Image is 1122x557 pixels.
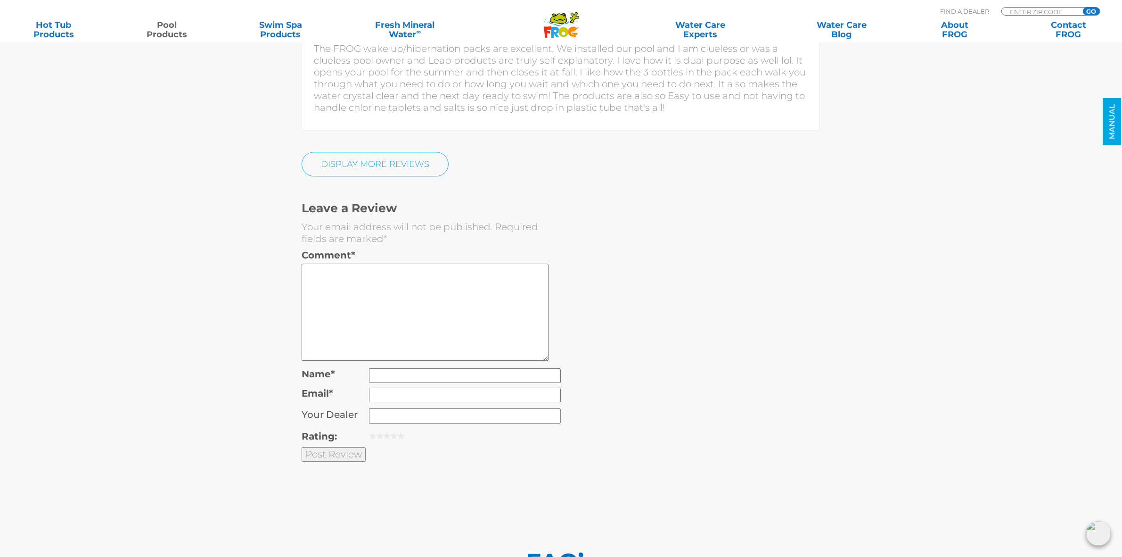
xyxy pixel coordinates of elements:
a: 4 [390,432,398,440]
span: Required fields are marked [302,221,538,244]
input: Post Review [302,447,366,462]
label: Name [302,368,369,380]
a: 5 [397,432,405,440]
a: 3 [383,432,391,440]
a: Water CareExperts [629,20,772,39]
a: 1 [369,432,377,440]
label: Rating: [302,431,369,442]
a: 2 [376,432,384,440]
a: Swim SpaProducts [237,20,325,39]
span: Your email address will not be published. [302,221,492,233]
p: The FROG wake up/hibernation packs are excellent! We installed our pool and I am clueless or was ... [314,43,808,114]
input: GO [1083,8,1100,15]
a: Water CareBlog [797,20,885,39]
p: Find A Dealer [940,7,989,16]
label: Comment [302,249,369,261]
a: MANUAL [1103,99,1122,145]
label: Email [302,388,369,399]
a: Display More Reviews [302,152,449,176]
input: Zip Code Form [1009,8,1073,16]
a: PoolProducts [123,20,211,39]
a: Fresh MineralWater∞ [350,20,460,39]
a: ContactFROG [1024,20,1113,39]
a: Hot TubProducts [9,20,98,39]
sup: ∞ [417,28,421,35]
h3: Leave a Review [302,200,561,216]
a: AboutFROG [911,20,999,39]
img: openIcon [1086,521,1111,546]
